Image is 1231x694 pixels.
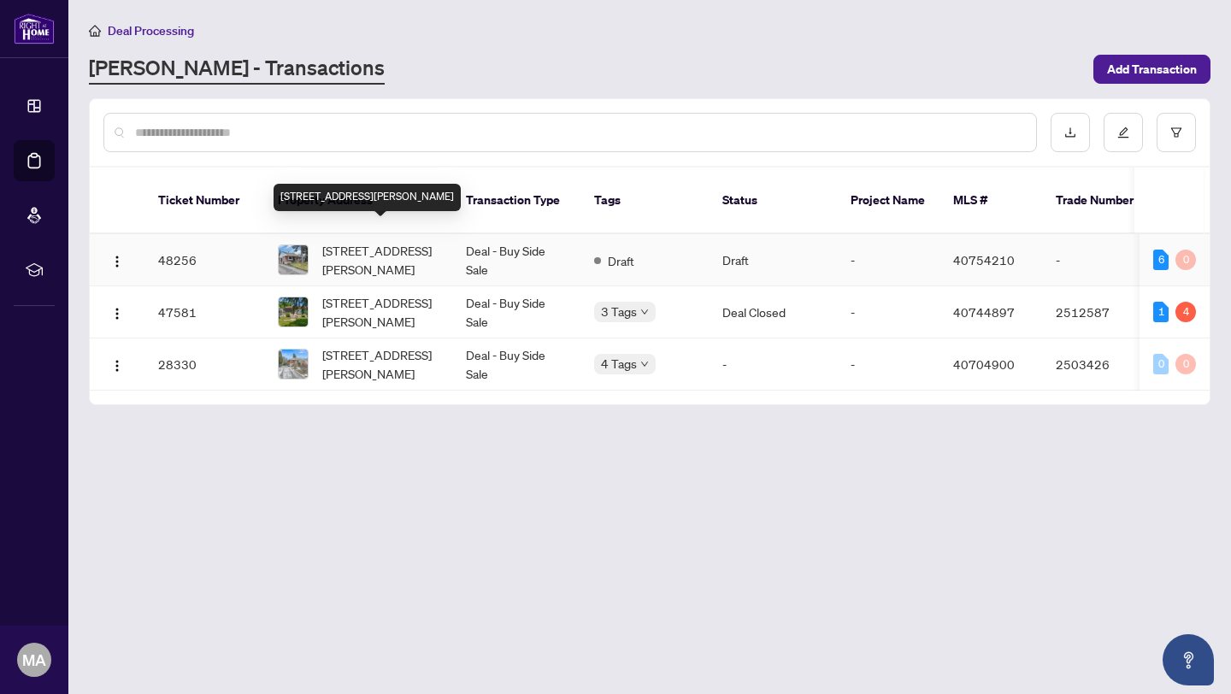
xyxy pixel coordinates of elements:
[103,246,131,273] button: Logo
[279,297,308,326] img: thumbnail-img
[1107,56,1197,83] span: Add Transaction
[709,234,837,286] td: Draft
[1042,286,1162,338] td: 2512587
[953,356,1015,372] span: 40704900
[640,308,649,316] span: down
[1175,302,1196,322] div: 4
[110,307,124,321] img: Logo
[1104,113,1143,152] button: edit
[452,168,580,234] th: Transaction Type
[837,168,939,234] th: Project Name
[1093,55,1210,84] button: Add Transaction
[601,302,637,321] span: 3 Tags
[452,234,580,286] td: Deal - Buy Side Sale
[1153,302,1169,322] div: 1
[953,304,1015,320] span: 40744897
[1157,113,1196,152] button: filter
[1064,126,1076,138] span: download
[279,245,308,274] img: thumbnail-img
[1042,234,1162,286] td: -
[1051,113,1090,152] button: download
[322,241,439,279] span: [STREET_ADDRESS][PERSON_NAME]
[279,350,308,379] img: thumbnail-img
[14,13,55,44] img: logo
[144,234,264,286] td: 48256
[452,338,580,391] td: Deal - Buy Side Sale
[144,286,264,338] td: 47581
[1170,126,1182,138] span: filter
[103,350,131,378] button: Logo
[837,234,939,286] td: -
[837,286,939,338] td: -
[953,252,1015,268] span: 40754210
[89,25,101,37] span: home
[1117,126,1129,138] span: edit
[103,298,131,326] button: Logo
[452,286,580,338] td: Deal - Buy Side Sale
[1153,354,1169,374] div: 0
[110,359,124,373] img: Logo
[1042,168,1162,234] th: Trade Number
[608,251,634,270] span: Draft
[89,54,385,85] a: [PERSON_NAME] - Transactions
[144,338,264,391] td: 28330
[709,286,837,338] td: Deal Closed
[640,360,649,368] span: down
[108,23,194,38] span: Deal Processing
[144,168,264,234] th: Ticket Number
[322,293,439,331] span: [STREET_ADDRESS][PERSON_NAME]
[601,354,637,373] span: 4 Tags
[1175,250,1196,270] div: 0
[1175,354,1196,374] div: 0
[709,338,837,391] td: -
[264,168,452,234] th: Property Address
[580,168,709,234] th: Tags
[837,338,939,391] td: -
[274,184,461,211] div: [STREET_ADDRESS][PERSON_NAME]
[322,345,439,383] span: [STREET_ADDRESS][PERSON_NAME]
[1163,634,1214,685] button: Open asap
[1153,250,1169,270] div: 6
[22,648,46,672] span: MA
[110,255,124,268] img: Logo
[1042,338,1162,391] td: 2503426
[939,168,1042,234] th: MLS #
[709,168,837,234] th: Status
